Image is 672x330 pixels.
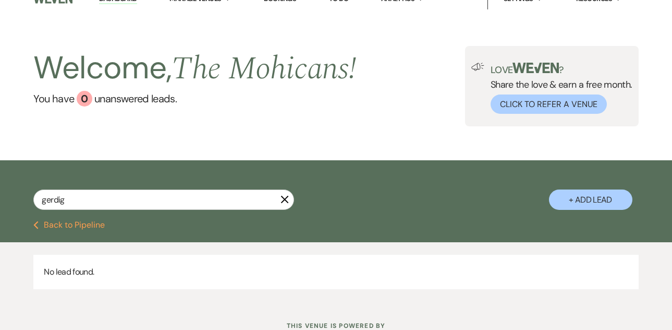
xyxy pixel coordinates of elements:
[471,63,484,71] img: loud-speaker-illustration.svg
[512,63,559,73] img: weven-logo-green.svg
[33,46,356,91] h2: Welcome,
[33,91,356,107] a: You have 0 unanswered leads.
[491,63,632,75] p: Love ?
[484,63,632,114] div: Share the love & earn a free month.
[77,91,92,107] div: 0
[33,190,294,210] input: Search by name, event date, email address or phone number
[172,45,356,93] span: The Mohicans !
[491,95,607,114] button: Click to Refer a Venue
[33,255,638,289] p: No lead found.
[549,190,632,210] button: + Add Lead
[33,221,105,229] button: Back to Pipeline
